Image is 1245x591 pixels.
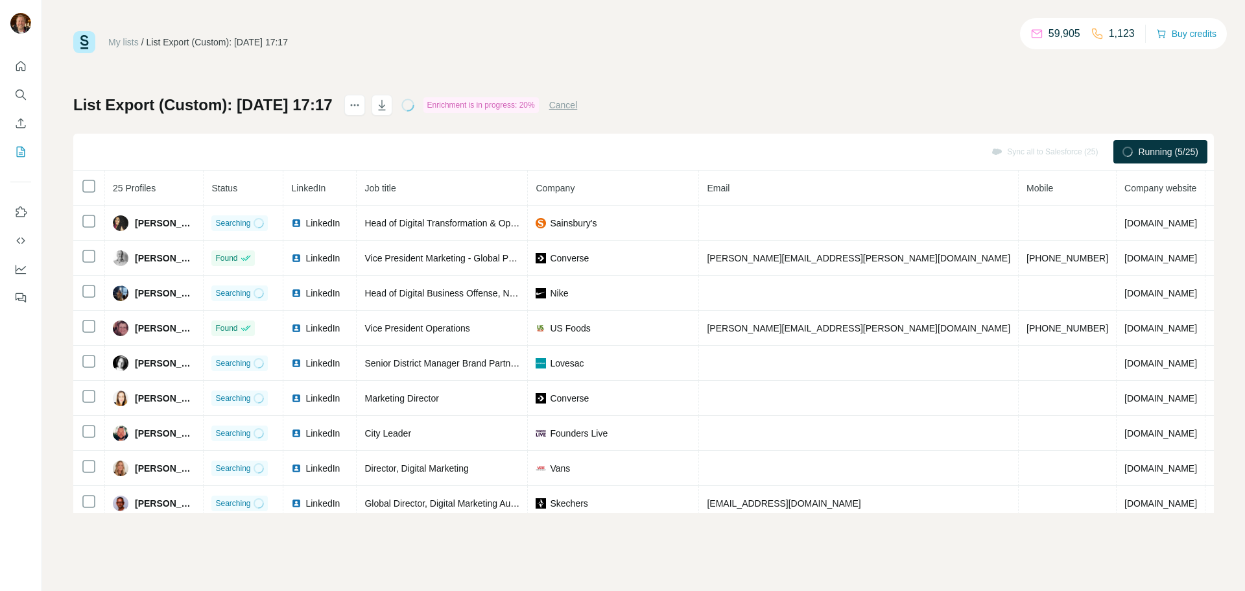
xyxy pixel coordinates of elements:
img: Avatar [113,426,128,441]
img: company-logo [536,218,546,228]
span: [DOMAIN_NAME] [1124,498,1197,509]
span: [PHONE_NUMBER] [1026,323,1108,333]
span: Found [215,252,237,264]
span: [DOMAIN_NAME] [1124,253,1197,263]
img: LinkedIn logo [291,288,302,298]
span: LinkedIn [305,217,340,230]
span: Searching [215,287,250,299]
img: company-logo [536,323,546,333]
div: Enrichment is in progress: 20% [423,97,539,113]
span: Mobile [1026,183,1053,193]
span: [EMAIL_ADDRESS][DOMAIN_NAME] [707,498,860,509]
span: US Foods [550,322,590,335]
span: Head of Digital Business Offense, Nike Direct to Consumer EMEA [364,288,630,298]
img: company-logo [536,288,546,298]
span: [PERSON_NAME] [135,392,195,405]
span: [PERSON_NAME] [135,322,195,335]
span: [PERSON_NAME] [135,427,195,440]
img: Avatar [113,320,128,336]
span: Found [215,322,237,334]
button: actions [344,95,365,115]
span: LinkedIn [305,427,340,440]
img: LinkedIn logo [291,463,302,474]
span: [PERSON_NAME] [135,462,195,475]
span: Job title [364,183,396,193]
span: Skechers [550,497,587,510]
span: Status [211,183,237,193]
button: Dashboard [10,258,31,281]
img: Avatar [113,285,128,301]
button: Buy credits [1156,25,1216,43]
button: Use Surfe on LinkedIn [10,200,31,224]
a: My lists [108,37,139,47]
img: LinkedIn logo [291,393,302,404]
span: Founders Live [550,427,608,440]
img: company-logo [536,463,546,474]
span: LinkedIn [305,287,340,300]
span: LinkedIn [305,462,340,475]
span: Sainsbury's [550,217,597,230]
span: Senior District Manager Brand Partnerships [364,358,539,368]
button: Use Surfe API [10,229,31,252]
span: Searching [215,428,250,439]
span: Head of Digital Transformation & Operational Development [364,218,601,228]
span: Marketing Director [364,393,438,404]
li: / [141,36,144,49]
img: Avatar [113,461,128,476]
button: Enrich CSV [10,112,31,135]
img: company-logo [536,428,546,439]
span: Email [707,183,729,193]
img: Avatar [113,250,128,266]
p: 59,905 [1049,26,1080,42]
img: Avatar [113,215,128,231]
span: [DOMAIN_NAME] [1124,358,1197,368]
span: Vice President Marketing - Global Partner Markets [364,253,567,263]
img: Surfe Logo [73,31,95,53]
span: Vans [550,462,570,475]
span: LinkedIn [305,497,340,510]
span: [PERSON_NAME] [135,497,195,510]
h1: List Export (Custom): [DATE] 17:17 [73,95,333,115]
span: [PHONE_NUMBER] [1026,253,1108,263]
span: Searching [215,357,250,369]
span: [PERSON_NAME] [135,252,195,265]
span: Searching [215,392,250,404]
span: 25 Profiles [113,183,156,193]
span: Nike [550,287,568,300]
img: LinkedIn logo [291,428,302,439]
span: Searching [215,498,250,509]
span: [PERSON_NAME][EMAIL_ADDRESS][PERSON_NAME][DOMAIN_NAME] [707,323,1010,333]
img: LinkedIn logo [291,323,302,333]
img: Avatar [113,496,128,511]
span: Company [536,183,575,193]
img: company-logo [536,253,546,263]
span: [DOMAIN_NAME] [1124,393,1197,404]
span: Converse [550,392,589,405]
img: company-logo [536,393,546,404]
span: [DOMAIN_NAME] [1124,463,1197,474]
img: Avatar [113,391,128,406]
img: company-logo [536,498,546,509]
p: 1,123 [1109,26,1135,42]
button: Search [10,83,31,106]
span: [PERSON_NAME][EMAIL_ADDRESS][PERSON_NAME][DOMAIN_NAME] [707,253,1010,263]
img: Avatar [10,13,31,34]
span: [DOMAIN_NAME] [1124,428,1197,439]
span: Searching [215,463,250,474]
button: Cancel [549,99,578,112]
span: Converse [550,252,589,265]
img: company-logo [536,358,546,368]
span: LinkedIn [305,252,340,265]
img: LinkedIn logo [291,498,302,509]
span: [PERSON_NAME] [135,287,195,300]
button: Feedback [10,286,31,309]
img: LinkedIn logo [291,358,302,368]
span: Director, Digital Marketing [364,463,468,474]
span: [DOMAIN_NAME] [1124,288,1197,298]
div: List Export (Custom): [DATE] 17:17 [147,36,288,49]
span: [PERSON_NAME] [135,357,195,370]
span: LinkedIn [291,183,326,193]
span: Lovesac [550,357,584,370]
img: Avatar [113,356,128,371]
span: [PERSON_NAME] [135,217,195,230]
